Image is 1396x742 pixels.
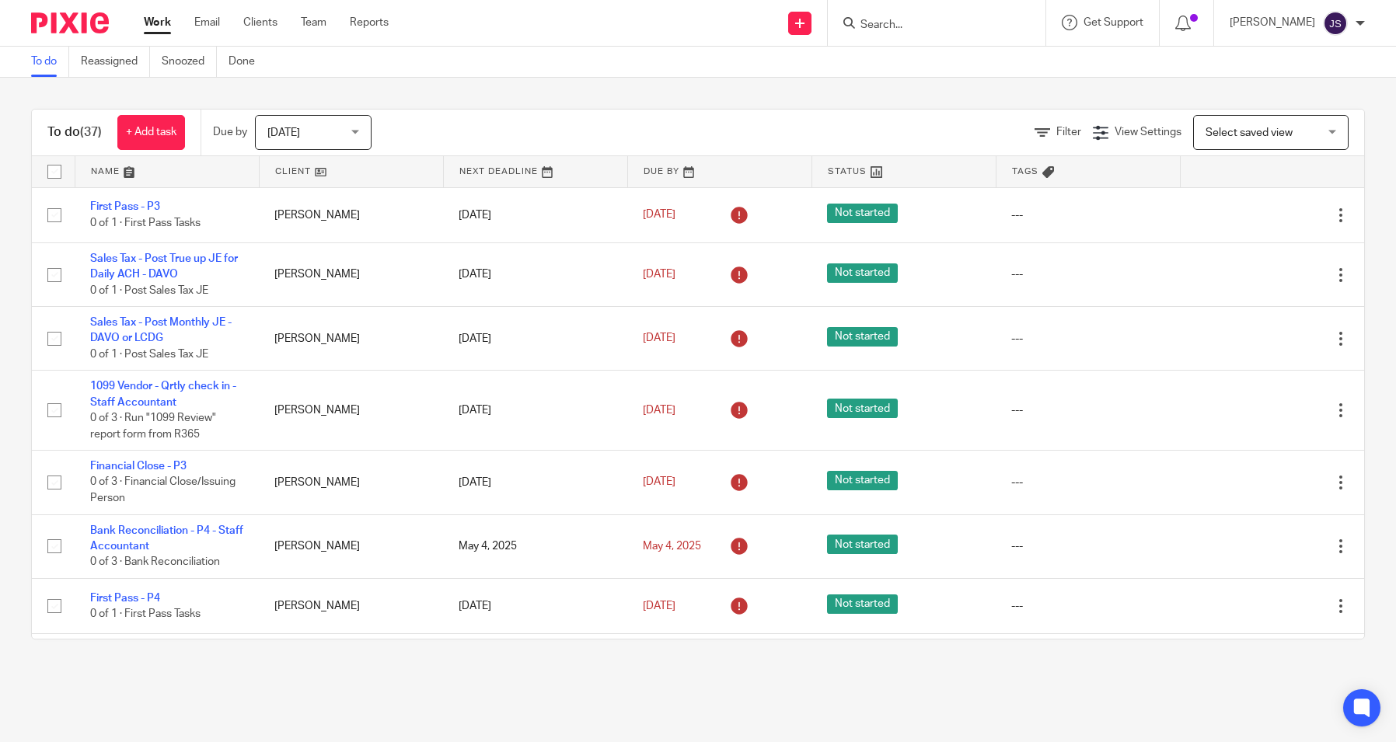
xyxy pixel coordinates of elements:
span: [DATE] [643,269,675,280]
a: Snoozed [162,47,217,77]
span: Not started [827,204,898,223]
td: [PERSON_NAME] [259,307,443,371]
span: [DATE] [643,477,675,488]
span: 0 of 3 · Run "1099 Review" report form from R365 [90,413,216,440]
td: [PERSON_NAME] [259,242,443,306]
a: + Add task [117,115,185,150]
a: 1099 Vendor - Qrtly check in - Staff Accountant [90,381,236,407]
div: --- [1011,331,1164,347]
td: May 4, 2025 [443,514,627,578]
h1: To do [47,124,102,141]
a: Reassigned [81,47,150,77]
td: [DATE] [443,187,627,242]
td: [PERSON_NAME] [259,634,443,698]
span: Not started [827,263,898,283]
a: Reports [350,15,389,30]
span: [DATE] [643,405,675,416]
a: Work [144,15,171,30]
a: Email [194,15,220,30]
div: --- [1011,207,1164,223]
span: [DATE] [267,127,300,138]
td: [PERSON_NAME] [259,451,443,514]
div: --- [1011,538,1164,554]
span: Not started [827,535,898,554]
a: First Pass - P3 [90,201,160,212]
span: [DATE] [643,601,675,611]
a: Clients [243,15,277,30]
a: Financial Close - P3 [90,461,187,472]
a: Bank Reconciliation - P4 - Staff Accountant [90,525,243,552]
span: [DATE] [643,333,675,344]
span: 0 of 3 · Bank Reconciliation [90,556,220,567]
a: Sales Tax - Post Monthly JE - DAVO or LCDG [90,317,232,343]
td: [DATE] [443,307,627,371]
span: Not started [827,471,898,490]
span: Not started [827,594,898,614]
a: Team [301,15,326,30]
td: [PERSON_NAME] [259,514,443,578]
span: Not started [827,327,898,347]
span: View Settings [1115,127,1181,138]
td: [DATE] [443,578,627,633]
span: Tags [1012,167,1038,176]
span: Get Support [1084,17,1143,28]
input: Search [859,19,999,33]
p: [PERSON_NAME] [1230,15,1315,30]
span: May 4, 2025 [643,541,701,552]
span: 0 of 1 · Post Sales Tax JE [90,349,208,360]
td: [PERSON_NAME] [259,578,443,633]
img: Pixie [31,12,109,33]
td: [PERSON_NAME] [259,371,443,451]
span: 0 of 1 · First Pass Tasks [90,218,201,228]
span: Not started [827,399,898,418]
td: [DATE] [443,371,627,451]
td: [DATE] [443,451,627,514]
td: [DATE] [443,634,627,698]
a: Sales Tax - Post True up JE for Daily ACH - DAVO [90,253,238,280]
img: svg%3E [1323,11,1348,36]
a: First Pass - P4 [90,593,160,604]
div: --- [1011,266,1164,282]
td: [PERSON_NAME] [259,187,443,242]
span: 0 of 1 · Post Sales Tax JE [90,285,208,296]
span: 0 of 3 · Financial Close/Issuing Person [90,477,236,504]
span: (37) [80,126,102,138]
span: Filter [1056,127,1081,138]
td: [DATE] [443,242,627,306]
p: Due by [213,124,247,140]
span: 0 of 1 · First Pass Tasks [90,608,201,619]
span: [DATE] [643,210,675,221]
span: Select saved view [1206,127,1293,138]
div: --- [1011,402,1164,418]
a: To do [31,47,69,77]
a: Done [229,47,267,77]
div: --- [1011,598,1164,614]
div: --- [1011,475,1164,490]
